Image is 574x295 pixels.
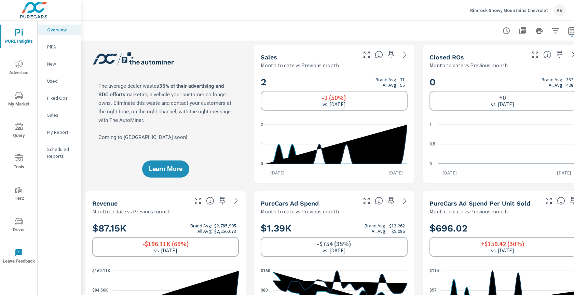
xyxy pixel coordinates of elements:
[361,195,372,206] button: Make Fullscreen
[481,240,524,247] h6: +$159.42 (30%)
[214,223,236,228] p: $2,785,905
[566,82,573,88] p: 408
[149,166,182,172] span: Learn More
[549,24,562,38] button: Apply Filters
[265,169,289,176] p: [DATE]
[38,93,81,103] div: Fixed Ops
[38,110,81,120] div: Sales
[323,247,346,253] p: vs. [DATE]
[361,49,372,60] button: Make Fullscreen
[2,217,35,234] span: Driver
[261,161,263,166] text: 0
[261,61,339,69] p: Month to date vs Previous month
[532,24,546,38] button: Print Report
[38,25,81,35] div: Overview
[47,60,76,67] p: New
[399,195,410,206] a: See more details in report
[261,76,407,88] h2: 2
[197,228,212,234] p: All Avg:
[429,54,464,61] h5: Closed ROs
[375,197,383,205] span: Total cost of media for all PureCars channels for the selected dealership group over the selected...
[261,142,263,147] text: 1
[429,288,437,293] text: $57
[438,169,462,176] p: [DATE]
[38,127,81,137] div: My Report
[38,144,81,161] div: Scheduled Reports
[557,197,565,205] span: Average cost of advertising per each vehicle sold at the dealer over the selected date range. The...
[530,49,541,60] button: Make Fullscreen
[261,200,319,207] h5: PureCars Ad Spend
[2,154,35,171] span: Tools
[192,195,203,206] button: Make Fullscreen
[142,160,189,178] button: Learn More
[375,77,397,82] p: Brand Avg:
[2,123,35,140] span: Query
[92,207,170,215] p: Month to date vs Previous month
[231,195,242,206] a: See more details in report
[553,4,566,16] div: AV
[206,197,214,205] span: Total sales revenue over the selected date range. [Source: This data is sourced from the dealer’s...
[92,288,108,293] text: $84.56K
[429,61,508,69] p: Month to date vs Previous month
[543,195,554,206] button: Make Fullscreen
[429,161,432,166] text: 0
[384,169,408,176] p: [DATE]
[47,112,76,118] p: Sales
[2,60,35,77] span: Advertise
[92,268,110,273] text: $169.11K
[542,77,563,82] p: Brand Avg:
[261,207,339,215] p: Month to date vs Previous month
[323,101,346,107] p: vs. [DATE]
[372,228,386,234] p: All Avg:
[317,240,351,247] h6: -$754 (35%)
[261,222,407,234] h2: $1.39K
[47,95,76,101] p: Fixed Ops
[47,26,76,33] p: Overview
[217,195,228,206] span: Save this to your personalized report
[399,49,410,60] a: See more details in report
[38,76,81,86] div: Used
[389,223,405,228] p: $13,262
[0,20,37,272] div: nav menu
[261,122,263,127] text: 2
[47,78,76,84] p: Used
[142,240,189,247] h6: -$196.11K (69%)
[566,77,573,82] p: 382
[92,200,118,207] h5: Revenue
[392,228,405,234] p: $9,086
[322,94,346,101] h6: -2 (50%)
[261,54,277,61] h5: Sales
[429,142,435,147] text: 0.5
[38,59,81,69] div: New
[491,101,514,107] p: vs. [DATE]
[2,92,35,108] span: My Market
[47,129,76,136] p: My Report
[400,77,405,82] p: 71
[549,82,563,88] p: All Avg:
[261,288,268,293] text: $80
[365,223,386,228] p: Brand Avg:
[429,268,439,273] text: $114
[499,94,506,101] h6: +0
[543,51,551,59] span: Number of Repair Orders Closed by the selected dealership group over the selected time range. [So...
[47,43,76,50] p: PIPA
[429,200,530,207] h5: PureCars Ad Spend Per Unit Sold
[383,82,397,88] p: All Avg:
[38,42,81,52] div: PIPA
[375,51,383,59] span: Number of vehicles sold by the dealership over the selected date range. [Source: This data is sou...
[491,247,514,253] p: vs. [DATE]
[516,24,530,38] button: "Export Report to PDF"
[92,222,239,234] h2: $87.15K
[554,49,565,60] span: Save this to your personalized report
[190,223,212,228] p: Brand Avg:
[429,122,432,127] text: 1
[429,207,508,215] p: Month to date vs Previous month
[47,146,76,159] p: Scheduled Reports
[214,228,236,234] p: $2,256,673
[2,249,35,265] span: Leave Feedback
[154,247,177,253] p: vs. [DATE]
[400,82,405,88] p: 56
[386,195,397,206] span: Save this to your personalized report
[2,186,35,202] span: Tier2
[470,7,548,13] p: Rimrock Snowy Mountains Chevrolet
